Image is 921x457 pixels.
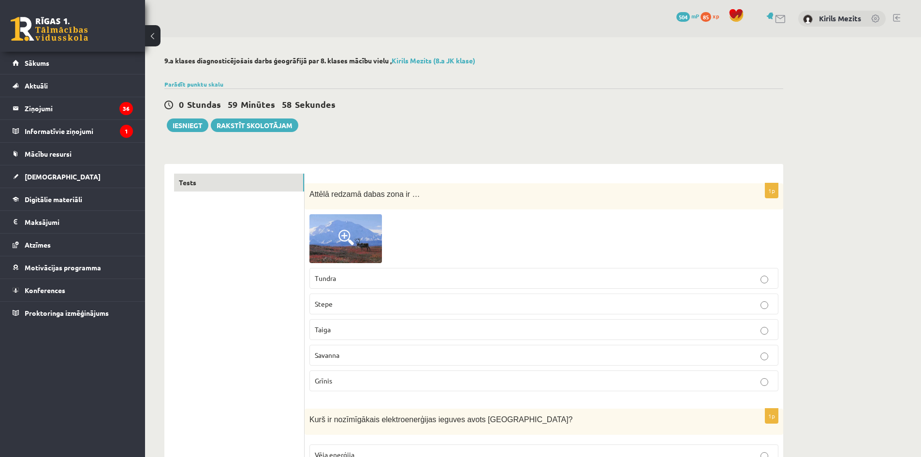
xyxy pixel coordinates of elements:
a: Kirils Mezits [819,14,861,23]
span: Minūtes [241,99,275,110]
a: Ziņojumi36 [13,97,133,119]
span: Motivācijas programma [25,263,101,272]
a: 85 xp [701,12,724,20]
span: 0 [179,99,184,110]
a: Motivācijas programma [13,256,133,279]
img: Kirils Mezits [803,15,813,24]
a: Informatīvie ziņojumi1 [13,120,133,142]
input: Tundra [760,276,768,283]
span: Proktoringa izmēģinājums [25,309,109,317]
legend: Informatīvie ziņojumi [25,120,133,142]
input: Stepe [760,301,768,309]
legend: Maksājumi [25,211,133,233]
span: Savanna [315,351,339,359]
a: Sākums [13,52,133,74]
i: 1 [120,125,133,138]
span: xp [713,12,719,20]
span: 85 [701,12,711,22]
span: 504 [676,12,690,22]
a: Atzīmes [13,234,133,256]
a: Maksājumi [13,211,133,233]
a: Mācību resursi [13,143,133,165]
span: Taiga [315,325,331,334]
span: 58 [282,99,292,110]
a: Proktoringa izmēģinājums [13,302,133,324]
a: Konferences [13,279,133,301]
span: mP [691,12,699,20]
a: Tests [174,174,304,192]
span: Mācību resursi [25,149,72,158]
input: Savanna [760,353,768,360]
span: Tundra [315,274,336,282]
a: Aktuāli [13,74,133,97]
p: 1p [765,408,778,424]
span: Sākums [25,59,49,67]
i: 36 [119,102,133,115]
span: Stepe [315,299,333,308]
a: [DEMOGRAPHIC_DATA] [13,165,133,188]
span: Grīnis [315,376,332,385]
legend: Ziņojumi [25,97,133,119]
span: Digitālie materiāli [25,195,82,204]
span: [DEMOGRAPHIC_DATA] [25,172,101,181]
a: Rīgas 1. Tālmācības vidusskola [11,17,88,41]
a: Kirils Mezits (8.a JK klase) [392,56,475,65]
span: Kurš ir nozīmīgākais elektroenerģijas ieguves avots [GEOGRAPHIC_DATA]? [309,415,573,424]
a: 504 mP [676,12,699,20]
span: Attēlā redzamā dabas zona ir … [309,190,420,198]
span: Sekundes [295,99,336,110]
span: 59 [228,99,237,110]
button: Iesniegt [167,118,208,132]
span: Aktuāli [25,81,48,90]
input: Grīnis [760,378,768,386]
a: Rakstīt skolotājam [211,118,298,132]
h2: 9.a klases diagnosticējošais darbs ģeogrāfijā par 8. klases mācību vielu , [164,57,783,65]
a: Parādīt punktu skalu [164,80,223,88]
p: 1p [765,183,778,198]
img: 1.png [309,214,382,263]
a: Digitālie materiāli [13,188,133,210]
span: Stundas [187,99,221,110]
input: Taiga [760,327,768,335]
span: Konferences [25,286,65,295]
span: Atzīmes [25,240,51,249]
